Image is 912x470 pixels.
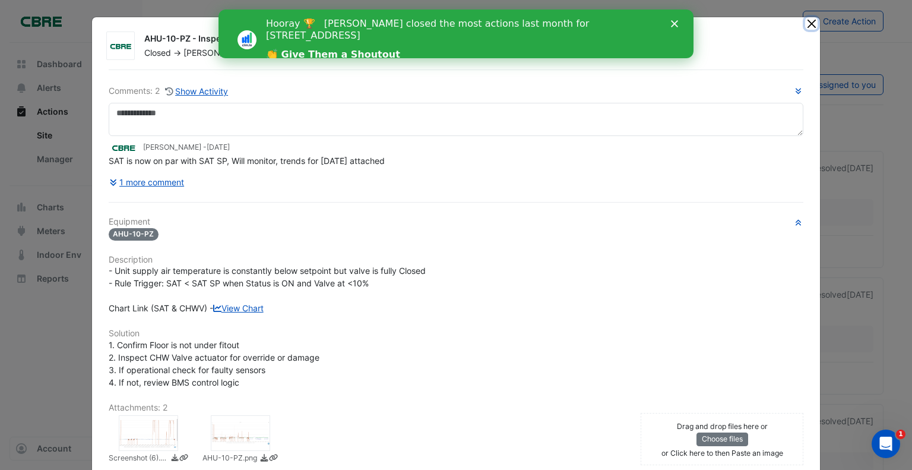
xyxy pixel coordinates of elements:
small: or Click here to then Paste an image [661,449,783,458]
small: Screenshot (6).png [109,453,168,465]
small: [PERSON_NAME] - [143,142,230,153]
span: 2022-07-25 14:43:09 [207,143,230,152]
h6: Solution [109,329,804,339]
a: Download [170,453,179,465]
button: Show Activity [164,84,229,98]
a: Copy link to clipboard [269,453,278,465]
a: Download [259,453,268,465]
iframe: Intercom live chat banner [218,10,693,58]
div: Close [452,11,464,18]
div: Comments: 2 [109,84,229,98]
span: SAT is now on par with SAT SP, Will monitor, trends for [DATE] attached [109,156,385,166]
span: AHU-10-PZ [109,228,159,241]
a: 👏 Give Them a Shoutout [47,39,182,52]
small: AHU-10-PZ.png [202,453,257,465]
a: Copy link to clipboard [179,453,188,465]
div: Screenshot (6).png [119,415,178,451]
iframe: Intercom live chat [872,430,900,458]
button: Close [805,17,818,30]
span: [PERSON_NAME] [183,48,251,58]
img: CBRE Charter Hall [107,40,134,52]
span: Closed [144,48,171,58]
a: View Chart [213,303,264,313]
span: - Unit supply air temperature is constantly below setpoint but valve is fully Closed - Rule Trigg... [109,266,426,313]
button: 1 more comment [109,172,185,193]
div: AHU-10-PZ - Inspect Chilled Water Valve Stuck Closed [144,33,792,47]
span: -> [173,48,181,58]
button: Choose files [696,433,748,446]
div: AHU-10-PZ.png [211,415,270,451]
h6: Attachments: 2 [109,403,804,413]
h6: Description [109,255,804,265]
span: 1. Confirm Floor is not under fitout 2. Inspect CHW Valve actuator for override or damage 3. If o... [109,340,319,387]
h6: Equipment [109,217,804,227]
img: CBRE Charter Hall [109,141,138,154]
span: 1 [896,430,905,439]
small: Drag and drop files here or [677,422,768,431]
